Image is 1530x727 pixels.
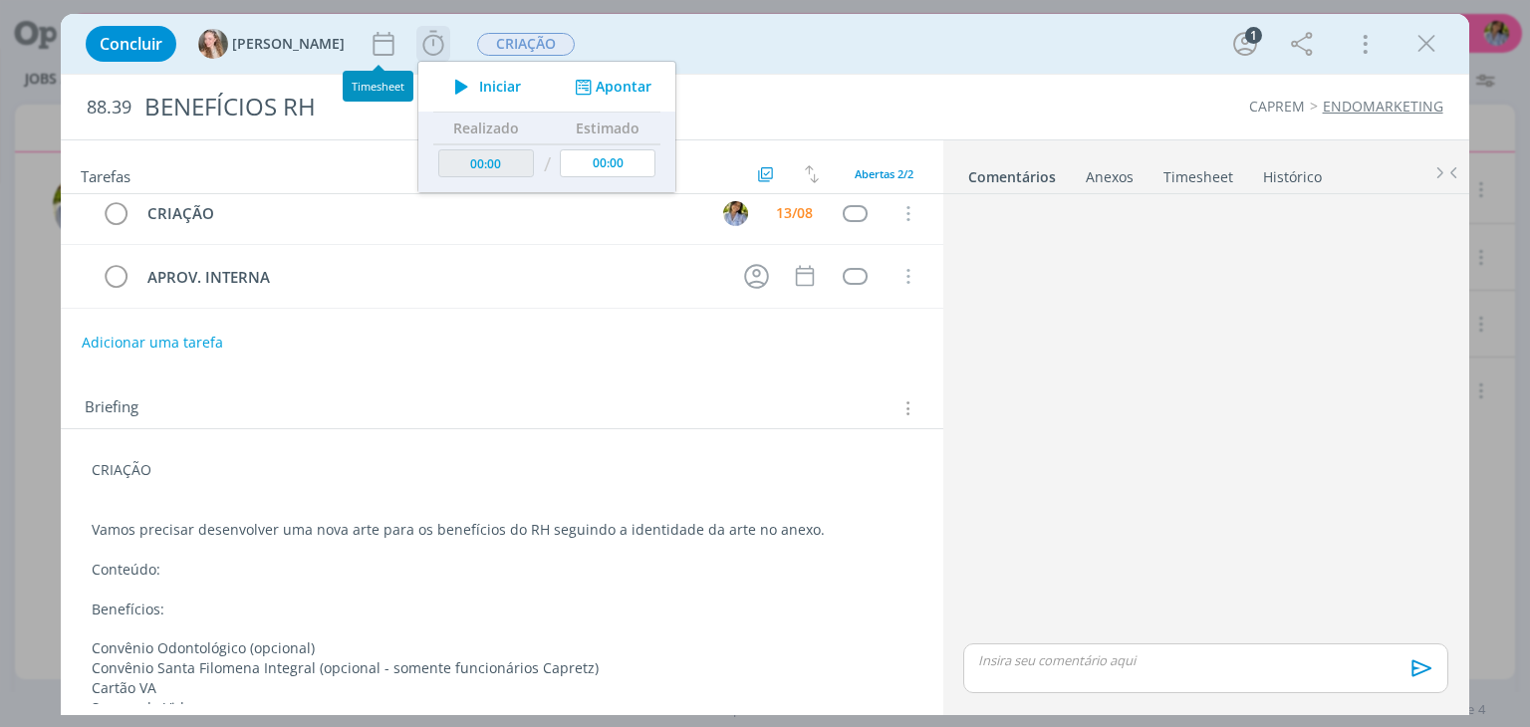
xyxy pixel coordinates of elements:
[805,165,819,183] img: arrow-down-up.svg
[556,113,661,144] th: Estimado
[87,97,131,119] span: 88.39
[232,37,345,51] span: [PERSON_NAME]
[138,201,704,226] div: CRIAÇÃO
[92,600,911,619] p: Benefícios:
[1262,158,1323,187] a: Histórico
[479,80,521,94] span: Iniciar
[539,144,556,185] td: /
[1245,27,1262,44] div: 1
[723,201,748,226] img: A
[92,460,911,480] p: CRIAÇÃO
[198,29,345,59] button: G[PERSON_NAME]
[92,658,911,678] p: Convênio Santa Filomena Integral (opcional - somente funcionários Capretz)
[1086,167,1134,187] div: Anexos
[1229,28,1261,60] button: 1
[85,395,138,421] span: Briefing
[721,198,751,228] button: A
[476,32,576,57] button: CRIAÇÃO
[92,678,911,698] p: Cartão VA
[92,560,911,580] p: Conteúdo:
[433,113,539,144] th: Realizado
[92,520,911,540] p: Vamos precisar desenvolver uma nova arte para os benefícios do RH seguindo a identidade da arte n...
[81,162,130,186] span: Tarefas
[570,77,652,98] button: Apontar
[86,26,176,62] button: Concluir
[92,698,911,718] p: Seguro de Vida
[1162,158,1234,187] a: Timesheet
[855,166,913,181] span: Abertas 2/2
[100,36,162,52] span: Concluir
[1249,97,1305,116] a: CAPREM
[61,14,1468,715] div: dialog
[138,265,725,290] div: APROV. INTERNA
[81,325,224,361] button: Adicionar uma tarefa
[198,29,228,59] img: G
[477,33,575,56] span: CRIAÇÃO
[343,71,413,102] div: Timesheet
[776,206,813,220] div: 13/08
[92,638,911,658] p: Convênio Odontológico (opcional)
[1323,97,1443,116] a: ENDOMARKETING
[135,83,870,131] div: BENEFÍCIOS RH
[967,158,1057,187] a: Comentários
[443,73,522,101] button: Iniciar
